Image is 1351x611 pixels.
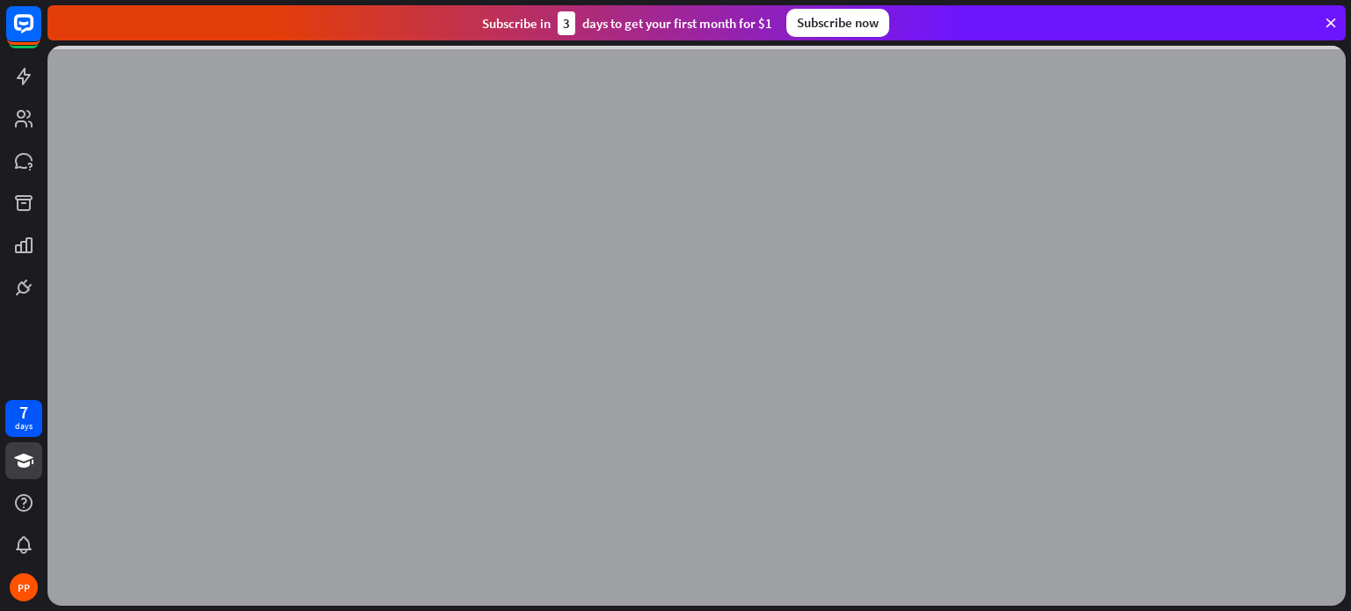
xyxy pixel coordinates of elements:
div: 3 [558,11,575,35]
div: Subscribe now [786,9,889,37]
a: 7 days [5,400,42,437]
div: Subscribe in days to get your first month for $1 [482,11,772,35]
div: 7 [19,404,28,420]
div: PP [10,573,38,601]
div: days [15,420,33,433]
